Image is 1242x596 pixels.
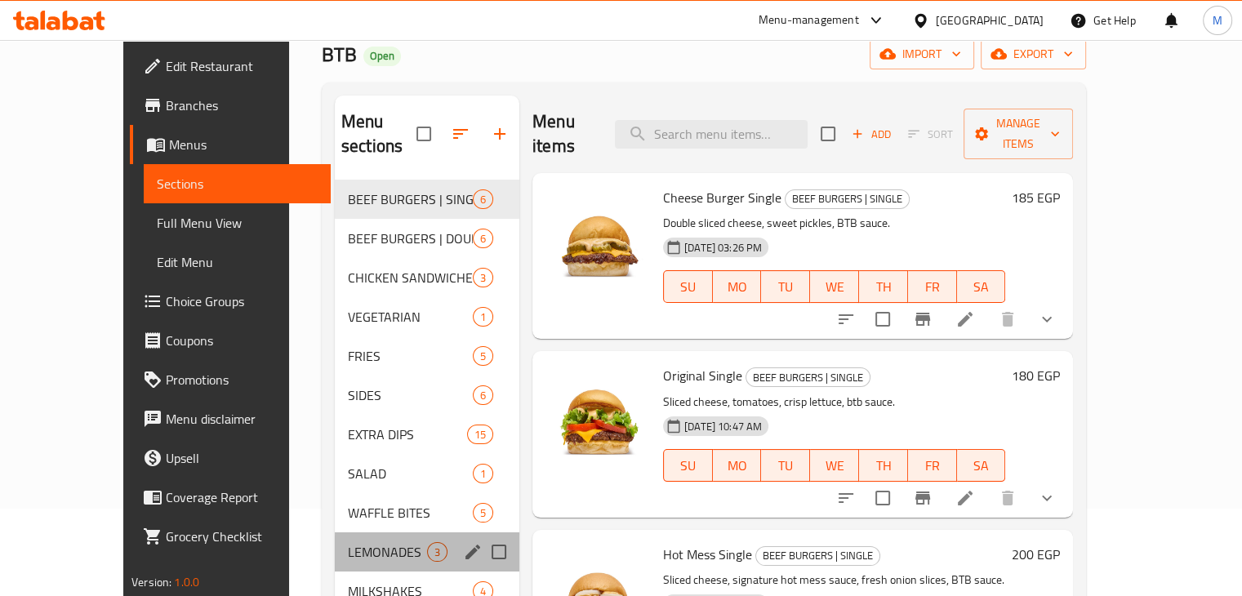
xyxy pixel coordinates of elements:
a: Menu disclaimer [130,399,331,438]
a: Promotions [130,360,331,399]
span: Hot Mess Single [663,542,752,567]
a: Edit Menu [144,242,331,282]
button: TU [761,270,810,303]
span: Sort sections [441,114,480,153]
span: 1 [474,466,492,482]
span: export [994,44,1073,64]
a: Coverage Report [130,478,331,517]
div: BEEF BURGERS | SINGLE [746,367,870,387]
img: Cheese Burger Single [545,186,650,291]
svg: Show Choices [1037,309,1057,329]
div: CHICKEN SANDWICHES3 [335,258,519,297]
div: items [473,229,493,248]
span: M [1213,11,1222,29]
img: Original Single [545,364,650,469]
span: Select to update [866,481,900,515]
span: SIDES [348,385,473,405]
span: BEEF BURGERS | SINGLE [756,546,879,565]
span: Upsell [166,448,318,468]
span: TU [768,275,804,299]
button: Branch-specific-item [903,300,942,339]
a: Sections [144,164,331,203]
span: Select to update [866,302,900,336]
span: CHICKEN SANDWICHES [348,268,473,287]
span: Edit Restaurant [166,56,318,76]
span: Coupons [166,331,318,350]
span: Choice Groups [166,291,318,311]
button: FR [908,449,957,482]
button: export [981,39,1086,69]
a: Edit menu item [955,309,975,329]
div: items [473,189,493,209]
span: Add [849,125,893,144]
span: MO [719,275,755,299]
div: FRIES5 [335,336,519,376]
button: import [870,39,974,69]
span: Grocery Checklist [166,527,318,546]
button: TH [859,449,908,482]
a: Menus [130,125,331,164]
button: delete [988,478,1027,518]
div: EXTRA DIPS15 [335,415,519,454]
button: delete [988,300,1027,339]
div: items [473,503,493,523]
span: SA [964,275,999,299]
span: Manage items [977,113,1060,154]
div: BEEF BURGERS | DOUBLE6 [335,219,519,258]
div: items [473,464,493,483]
span: Coverage Report [166,487,318,507]
span: 1 [474,309,492,325]
button: MO [713,270,762,303]
span: VEGETARIAN [348,307,473,327]
span: Cheese Burger Single [663,185,781,210]
span: 1.0.0 [174,572,199,593]
span: Select section [811,117,845,151]
button: SU [663,449,713,482]
span: 5 [474,505,492,521]
span: SA [964,454,999,478]
button: WE [810,270,859,303]
button: Add [845,122,897,147]
span: BEEF BURGERS | SINGLE [746,368,870,387]
button: edit [461,540,485,564]
span: import [883,44,961,64]
span: FRIES [348,346,473,366]
div: BEEF BURGERS | SINGLE [785,189,910,209]
button: TH [859,270,908,303]
span: Edit Menu [157,252,318,272]
div: BEEF BURGERS | SINGLE6 [335,180,519,219]
button: SA [957,270,1006,303]
span: 6 [474,192,492,207]
span: EXTRA DIPS [348,425,467,444]
button: show more [1027,478,1066,518]
h2: Menu sections [341,109,416,158]
a: Branches [130,86,331,125]
span: SU [670,275,706,299]
span: 3 [428,545,447,560]
span: WAFFLE BITES [348,503,473,523]
span: [DATE] 03:26 PM [678,240,768,256]
a: Upsell [130,438,331,478]
h6: 180 EGP [1012,364,1060,387]
a: Coupons [130,321,331,360]
div: SALAD1 [335,454,519,493]
span: Promotions [166,370,318,389]
button: Branch-specific-item [903,478,942,518]
span: BEEF BURGERS | DOUBLE [348,229,473,248]
p: Sliced cheese, signature hot mess sauce, fresh onion slices, BTB sauce. [663,570,1005,590]
h2: Menu items [532,109,595,158]
div: items [473,385,493,405]
div: SIDES6 [335,376,519,415]
button: SU [663,270,713,303]
svg: Show Choices [1037,488,1057,508]
span: Version: [131,572,171,593]
a: Choice Groups [130,282,331,321]
span: MO [719,454,755,478]
span: 15 [468,427,492,443]
a: Edit Restaurant [130,47,331,86]
button: Add section [480,114,519,153]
